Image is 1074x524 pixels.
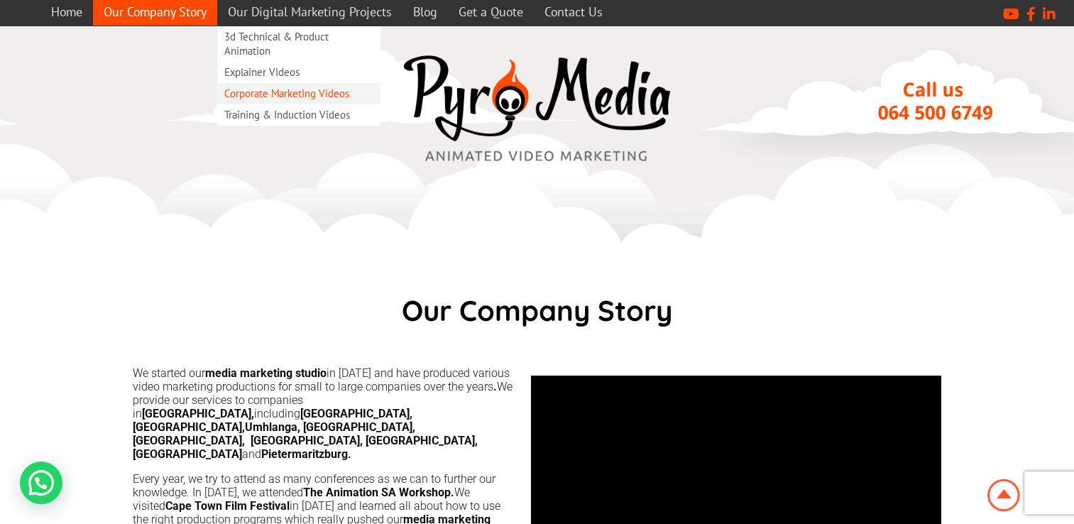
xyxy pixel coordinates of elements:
[205,366,327,380] strong: media marketing studio
[217,83,380,104] a: Corporate Marketing Videos
[217,104,380,126] a: Training & Induction Videos
[142,407,254,420] strong: [GEOGRAPHIC_DATA],
[985,476,1023,514] img: Animation Studio South Africa
[133,366,517,461] p: We started our in [DATE] and have produced various video marketing productions for small to large...
[165,499,290,513] strong: Cape Town Film Festival
[133,420,478,461] strong: Umhlanga, [GEOGRAPHIC_DATA], [GEOGRAPHIC_DATA], [GEOGRAPHIC_DATA], [GEOGRAPHIC_DATA], [GEOGRAPHIC...
[493,380,497,393] strong: .
[261,447,351,461] strong: Pietermaritzburg.
[217,62,380,83] a: Explainer Videos
[303,486,454,499] strong: The Animation SA Workshop.
[395,48,679,170] img: video marketing media company westville durban logo
[395,48,679,173] a: video marketing media company westville durban logo
[217,26,380,62] a: 3d Technical & Product Animation
[133,407,412,434] b: [GEOGRAPHIC_DATA], [GEOGRAPHIC_DATA],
